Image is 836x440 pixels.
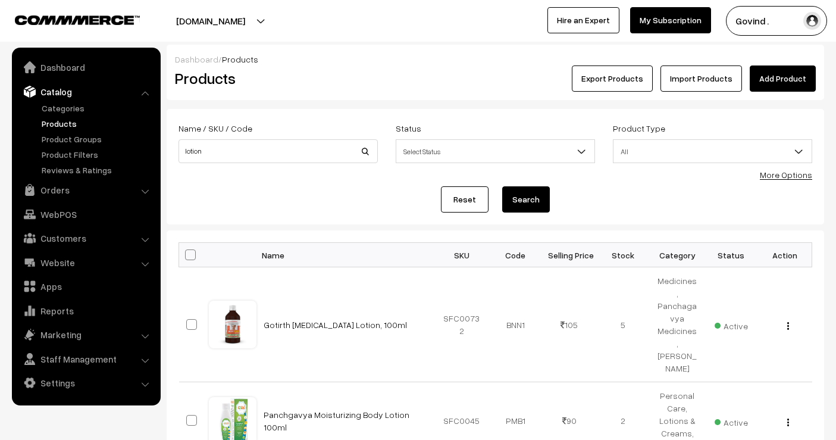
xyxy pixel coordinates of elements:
img: Menu [787,322,789,330]
a: Products [39,117,156,130]
a: Add Product [750,65,816,92]
span: Products [222,54,258,64]
input: Name / SKU / Code [179,139,378,163]
a: Reset [441,186,489,213]
td: 105 [543,267,597,382]
a: Reviews & Ratings [39,164,156,176]
span: Select Status [396,139,595,163]
a: Categories [39,102,156,114]
label: Name / SKU / Code [179,122,252,135]
img: COMMMERCE [15,15,140,24]
img: Menu [787,419,789,426]
td: Medicines, Panchagavya Medicines, [PERSON_NAME] [650,267,705,382]
label: Product Type [613,122,665,135]
a: Reports [15,300,156,322]
th: Selling Price [543,243,597,267]
img: user [803,12,821,30]
a: COMMMERCE [15,12,119,26]
a: Panchgavya Moisturizing Body Lotion 100ml [264,410,409,432]
td: SFC00732 [435,267,489,382]
span: Active [715,317,748,332]
a: Apps [15,276,156,297]
th: Code [489,243,543,267]
a: Website [15,252,156,273]
a: Dashboard [175,54,218,64]
button: Search [502,186,550,213]
th: SKU [435,243,489,267]
a: Customers [15,227,156,249]
a: Import Products [660,65,742,92]
label: Status [396,122,421,135]
th: Status [704,243,758,267]
button: [DOMAIN_NAME] [134,6,287,36]
th: Name [256,243,435,267]
a: My Subscription [630,7,711,33]
th: Stock [596,243,650,267]
a: Marketing [15,324,156,345]
button: Govind . [726,6,827,36]
a: Product Filters [39,148,156,161]
a: Gotirth [MEDICAL_DATA] Lotion, 100ml [264,320,407,330]
span: Select Status [396,141,594,162]
a: Orders [15,179,156,201]
a: Product Groups [39,133,156,145]
a: Catalog [15,81,156,102]
a: WebPOS [15,204,156,225]
td: 5 [596,267,650,382]
a: Settings [15,372,156,394]
div: / [175,53,816,65]
a: Hire an Expert [547,7,619,33]
button: Export Products [572,65,653,92]
h2: Products [175,69,377,88]
span: Active [715,413,748,429]
span: All [613,139,812,163]
th: Action [758,243,812,267]
a: More Options [760,170,812,180]
a: Dashboard [15,57,156,78]
a: Staff Management [15,348,156,370]
th: Category [650,243,705,267]
td: BNN1 [489,267,543,382]
span: All [613,141,812,162]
